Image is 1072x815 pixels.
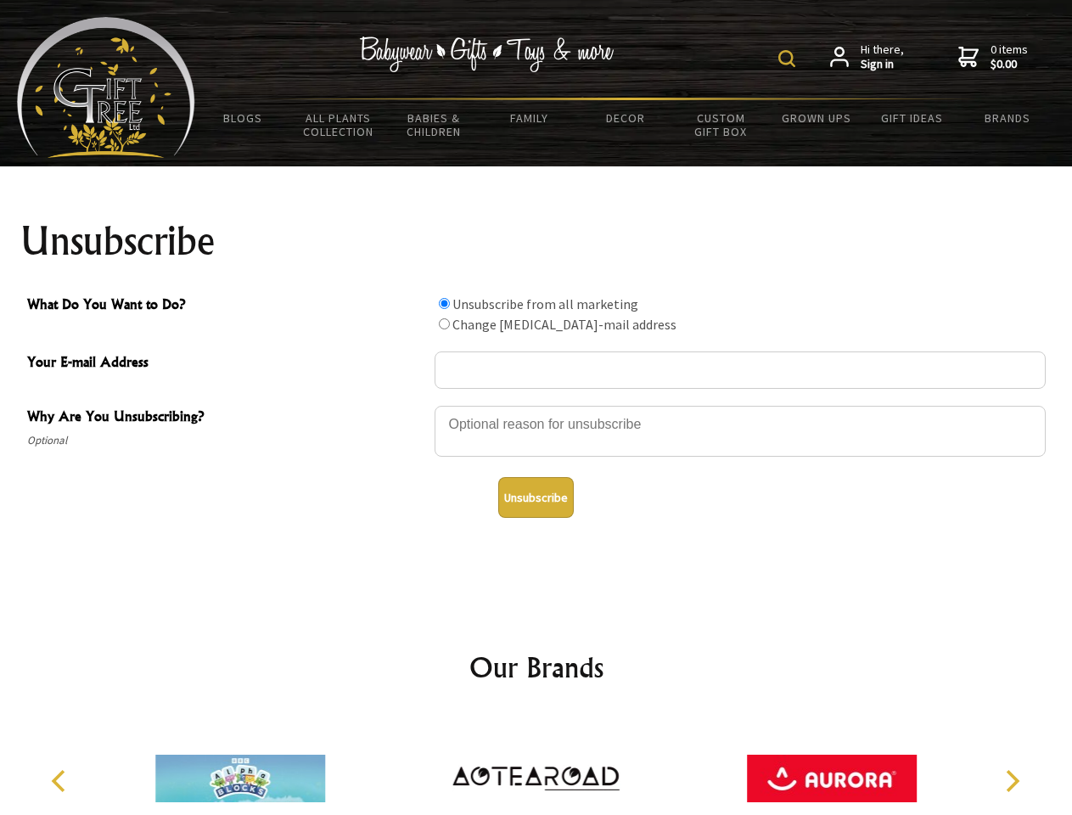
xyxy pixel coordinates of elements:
strong: $0.00 [991,57,1028,72]
a: Babies & Children [386,100,482,149]
h1: Unsubscribe [20,221,1052,261]
button: Unsubscribe [498,477,574,518]
textarea: Why Are You Unsubscribing? [435,406,1046,457]
input: What Do You Want to Do? [439,298,450,309]
a: Hi there,Sign in [830,42,904,72]
span: 0 items [991,42,1028,72]
span: What Do You Want to Do? [27,294,426,318]
span: Optional [27,430,426,451]
h2: Our Brands [34,647,1039,688]
input: What Do You Want to Do? [439,318,450,329]
img: Babywear - Gifts - Toys & more [360,37,615,72]
a: Gift Ideas [864,100,960,136]
img: Babyware - Gifts - Toys and more... [17,17,195,158]
a: Custom Gift Box [673,100,769,149]
img: product search [778,50,795,67]
span: Your E-mail Address [27,351,426,376]
strong: Sign in [861,57,904,72]
span: Hi there, [861,42,904,72]
input: Your E-mail Address [435,351,1046,389]
span: Why Are You Unsubscribing? [27,406,426,430]
a: 0 items$0.00 [958,42,1028,72]
button: Previous [42,762,80,800]
label: Unsubscribe from all marketing [452,295,638,312]
a: Decor [577,100,673,136]
label: Change [MEDICAL_DATA]-mail address [452,316,676,333]
a: BLOGS [195,100,291,136]
a: Grown Ups [768,100,864,136]
button: Next [993,762,1030,800]
a: Family [482,100,578,136]
a: All Plants Collection [291,100,387,149]
a: Brands [960,100,1056,136]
